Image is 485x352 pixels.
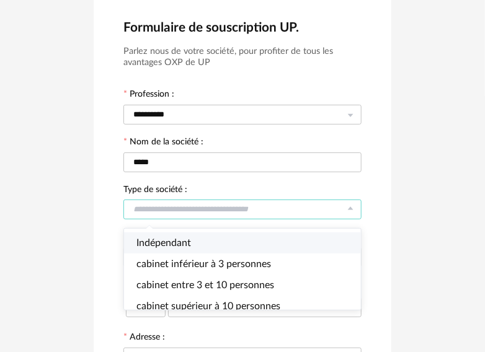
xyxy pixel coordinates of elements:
label: Profession : [123,90,174,101]
label: Type de société : [123,185,187,196]
span: cabinet supérieur à 10 personnes [136,301,280,311]
span: Indépendant [136,238,191,248]
h2: Formulaire de souscription UP. [123,19,362,36]
span: cabinet inférieur à 3 personnes [136,259,271,269]
label: Adresse : [123,333,165,344]
label: Nom de la société : [123,138,203,149]
h3: Parlez nous de votre société, pour profiter de tous les avantages OXP de UP [123,46,362,69]
span: cabinet entre 3 et 10 personnes [136,280,274,290]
